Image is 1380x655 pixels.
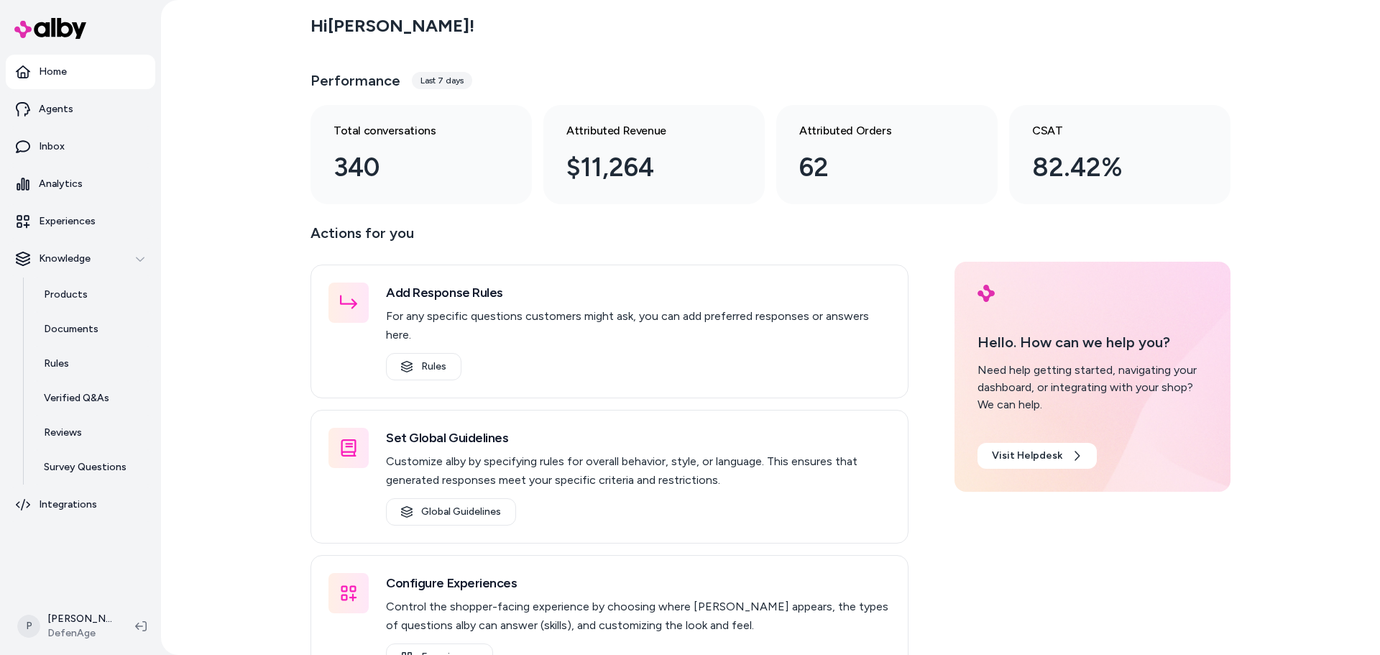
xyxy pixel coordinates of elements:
[776,105,998,204] a: Attributed Orders 62
[977,285,995,302] img: alby Logo
[44,391,109,406] p: Verified Q&As
[47,612,112,626] p: [PERSON_NAME]
[386,498,516,526] a: Global Guidelines
[29,347,155,381] a: Rules
[6,242,155,276] button: Knowledge
[799,148,952,187] div: 62
[9,603,124,649] button: P[PERSON_NAME]DefenAge
[39,498,97,512] p: Integrations
[386,597,891,635] p: Control the shopper-facing experience by choosing where [PERSON_NAME] appears, the types of quest...
[977,362,1207,413] div: Need help getting started, navigating your dashboard, or integrating with your shop? We can help.
[6,204,155,239] a: Experiences
[44,322,98,336] p: Documents
[386,452,891,490] p: Customize alby by specifying rules for overall behavior, style, or language. This ensures that ge...
[799,122,952,139] h3: Attributed Orders
[44,288,88,302] p: Products
[39,102,73,116] p: Agents
[6,92,155,127] a: Agents
[386,428,891,448] h3: Set Global Guidelines
[39,139,65,154] p: Inbox
[310,15,474,37] h2: Hi [PERSON_NAME] !
[333,122,486,139] h3: Total conversations
[29,450,155,485] a: Survey Questions
[386,307,891,344] p: For any specific questions customers might ask, you can add preferred responses or answers here.
[386,283,891,303] h3: Add Response Rules
[6,487,155,522] a: Integrations
[310,70,400,91] h3: Performance
[543,105,765,204] a: Attributed Revenue $11,264
[310,105,532,204] a: Total conversations 340
[310,221,908,256] p: Actions for you
[39,65,67,79] p: Home
[29,381,155,416] a: Verified Q&As
[29,416,155,450] a: Reviews
[386,573,891,593] h3: Configure Experiences
[333,148,486,187] div: 340
[47,626,112,641] span: DefenAge
[29,312,155,347] a: Documents
[6,129,155,164] a: Inbox
[44,460,126,475] p: Survey Questions
[977,443,1097,469] a: Visit Helpdesk
[412,72,472,89] div: Last 7 days
[39,214,96,229] p: Experiences
[566,148,719,187] div: $11,264
[386,353,461,380] a: Rules
[1032,122,1184,139] h3: CSAT
[977,331,1207,353] p: Hello. How can we help you?
[1009,105,1230,204] a: CSAT 82.42%
[14,18,86,39] img: alby Logo
[6,55,155,89] a: Home
[6,167,155,201] a: Analytics
[29,278,155,312] a: Products
[44,426,82,440] p: Reviews
[17,615,40,638] span: P
[39,177,83,191] p: Analytics
[44,357,69,371] p: Rules
[566,122,719,139] h3: Attributed Revenue
[1032,148,1184,187] div: 82.42%
[39,252,91,266] p: Knowledge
